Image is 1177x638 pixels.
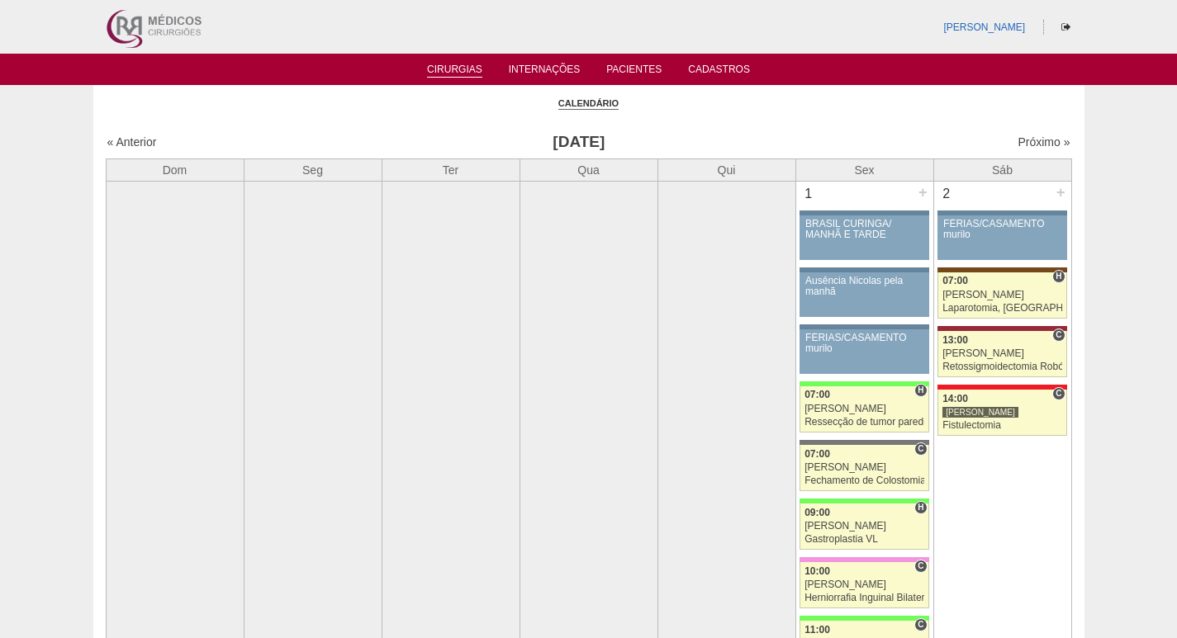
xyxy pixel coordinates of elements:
[942,290,1062,300] div: [PERSON_NAME]
[107,135,157,149] a: « Anterior
[800,329,928,374] a: FÉRIAS/CASAMENTO murilo
[937,267,1066,272] div: Key: Santa Joana
[804,417,924,428] div: Ressecção de tumor parede abdominal pélvica
[937,326,1066,331] div: Key: Sírio Libanês
[934,182,960,206] div: 2
[804,448,830,460] span: 07:00
[942,348,1062,359] div: [PERSON_NAME]
[244,158,382,181] th: Seg
[804,475,924,486] div: Fechamento de Colostomia ou Enterostomia
[558,97,619,110] a: Calendário
[804,565,830,577] span: 10:00
[800,499,928,503] div: Key: Brasil
[509,64,581,80] a: Internações
[520,158,657,181] th: Qua
[800,210,928,215] div: Key: Aviso
[800,445,928,491] a: C 07:00 [PERSON_NAME] Fechamento de Colostomia ou Enterostomia
[943,219,1061,240] div: FÉRIAS/CASAMENTO murilo
[795,158,933,181] th: Sex
[804,624,830,636] span: 11:00
[914,384,927,397] span: Hospital
[937,331,1066,377] a: C 13:00 [PERSON_NAME] Retossigmoidectomia Robótica
[657,158,795,181] th: Qui
[800,386,928,432] a: H 07:00 [PERSON_NAME] Ressecção de tumor parede abdominal pélvica
[937,390,1066,436] a: C 14:00 [PERSON_NAME] Fistulectomia
[937,272,1066,319] a: H 07:00 [PERSON_NAME] Laparotomia, [GEOGRAPHIC_DATA], Drenagem, Bridas
[1052,328,1065,342] span: Consultório
[1018,135,1070,149] a: Próximo »
[804,462,924,473] div: [PERSON_NAME]
[800,215,928,260] a: BRASIL CURINGA/ MANHÃ E TARDE
[805,333,923,354] div: FÉRIAS/CASAMENTO murilo
[606,64,662,80] a: Pacientes
[800,381,928,386] div: Key: Brasil
[800,557,928,562] div: Key: Albert Einstein
[800,562,928,608] a: C 10:00 [PERSON_NAME] Herniorrafia Inguinal Bilateral
[914,560,927,573] span: Consultório
[804,593,924,603] div: Herniorrafia Inguinal Bilateral
[943,21,1025,33] a: [PERSON_NAME]
[338,130,819,154] h3: [DATE]
[382,158,520,181] th: Ter
[942,420,1062,431] div: Fistulectomia
[800,267,928,272] div: Key: Aviso
[916,182,930,203] div: +
[800,503,928,550] a: H 09:00 [PERSON_NAME] Gastroplastia VL
[937,385,1066,390] div: Key: Assunção
[800,616,928,621] div: Key: Brasil
[804,534,924,545] div: Gastroplastia VL
[1061,22,1070,32] i: Sair
[805,219,923,240] div: BRASIL CURINGA/ MANHÃ E TARDE
[796,182,822,206] div: 1
[804,389,830,400] span: 07:00
[942,362,1062,372] div: Retossigmoidectomia Robótica
[937,215,1066,260] a: FÉRIAS/CASAMENTO murilo
[804,579,924,590] div: [PERSON_NAME]
[1052,387,1065,400] span: Consultório
[804,507,830,518] span: 09:00
[937,210,1066,215] div: Key: Aviso
[942,393,968,404] span: 14:00
[805,276,923,297] div: Ausência Nicolas pela manhã
[688,64,750,80] a: Cadastros
[106,158,244,181] th: Dom
[914,442,927,456] span: Consultório
[942,303,1062,314] div: Laparotomia, [GEOGRAPHIC_DATA], Drenagem, Bridas
[800,324,928,329] div: Key: Aviso
[914,618,927,631] span: Consultório
[942,406,1018,418] div: [PERSON_NAME]
[1052,270,1065,283] span: Hospital
[942,275,968,286] span: 07:00
[933,158,1071,181] th: Sáb
[1054,182,1068,203] div: +
[800,272,928,317] a: Ausência Nicolas pela manhã
[942,334,968,346] span: 13:00
[804,521,924,532] div: [PERSON_NAME]
[427,64,482,78] a: Cirurgias
[800,440,928,445] div: Key: Santa Catarina
[914,501,927,514] span: Hospital
[804,404,924,414] div: [PERSON_NAME]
